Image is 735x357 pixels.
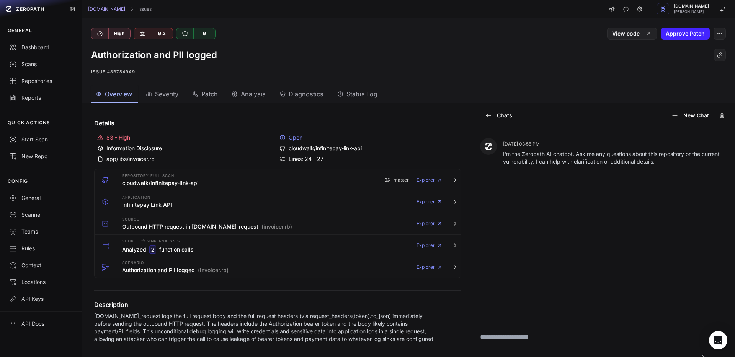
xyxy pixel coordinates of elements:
a: View code [607,28,657,40]
span: Source [122,217,139,221]
div: Scanner [9,211,72,219]
div: app/libs/invoicer.rb [97,155,276,163]
div: General [9,194,72,202]
h3: cloudwalk/infinitepay-link-api [122,179,199,187]
div: 9.2 [151,28,173,39]
span: Patch [201,89,218,99]
p: CONFIG [8,178,28,184]
div: Lines: 24 - 27 [279,155,458,163]
a: [DOMAIN_NAME] [88,6,125,12]
button: Approve Patch [661,28,710,40]
a: Explorer [416,238,443,253]
div: Teams [9,228,72,235]
button: Application Infinitepay Link API Explorer [95,191,461,213]
h1: Authorization and PII logged [91,49,217,61]
button: Chats [480,109,517,122]
div: Open [279,134,458,141]
span: [PERSON_NAME] [674,10,709,14]
span: -> [141,238,145,243]
div: API Docs [9,320,72,328]
a: Explorer [416,216,443,231]
a: Explorer [416,172,443,188]
code: 2 [149,245,156,254]
svg: chevron right, [129,6,134,12]
span: [DOMAIN_NAME] [674,4,709,8]
p: GENERAL [8,28,32,34]
div: Information Disclosure [97,144,276,152]
div: Context [9,261,72,269]
a: ZEROPATH [3,3,63,15]
span: Scenario [122,261,144,265]
div: cloudwalk/infinitepay-link-api [279,144,458,152]
h3: Infinitepay Link API [122,201,172,209]
button: Source -> Sink Analysis Analyzed 2 function calls Explorer [95,235,461,256]
span: Repository Full scan [122,174,174,178]
div: Scans [9,60,72,68]
h4: Details [94,118,461,128]
h3: Authorization and PII logged [122,266,229,274]
div: 9 [193,28,215,39]
button: Scenario Authorization and PII logged (invoicer.rb) Explorer [95,256,461,278]
span: Application [122,196,150,200]
span: ZEROPATH [16,6,44,12]
div: Reports [9,94,72,102]
button: Source Outbound HTTP request in [DOMAIN_NAME]_request (invoicer.rb) Explorer [95,213,461,234]
a: Issues [138,6,152,12]
a: Explorer [416,260,443,275]
span: (invoicer.rb) [198,266,229,274]
button: Repository Full scan cloudwalk/infinitepay-link-api master Explorer [95,169,461,191]
div: Locations [9,278,72,286]
span: Status Log [346,89,377,99]
div: API Keys [9,295,72,303]
span: Analysis [241,89,266,99]
div: Start Scan [9,136,72,143]
span: Diagnostics [289,89,323,99]
span: Severity [155,89,178,99]
nav: breadcrumb [88,6,152,12]
div: 83 - High [97,134,276,141]
span: master [394,177,409,183]
div: Rules [9,245,72,252]
p: I'm the Zeropath AI chatbot. Ask me any questions about this repository or the current vulnerabil... [503,150,729,166]
span: Source Sink Analysis [122,238,180,244]
h3: Outbound HTTP request in [DOMAIN_NAME]_request [122,223,292,230]
span: Overview [105,89,132,99]
span: (invoicer.rb) [261,223,292,230]
a: Explorer [416,194,443,209]
h4: Description [94,300,461,309]
div: New Repo [9,153,72,160]
p: Issue #8b7849a9 [91,67,726,76]
div: Repositories [9,77,72,85]
button: New Chat [666,109,714,122]
img: Zeropath AI [485,143,492,150]
p: [DOMAIN_NAME]_request logs the full request body and the full request headers (via request_header... [94,312,437,343]
div: High [108,28,130,39]
div: Dashboard [9,44,72,51]
p: [DATE] 03:55 PM [503,141,729,147]
h3: Analyzed function calls [122,245,194,254]
p: QUICK ACTIONS [8,120,51,126]
div: Open Intercom Messenger [709,331,727,349]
